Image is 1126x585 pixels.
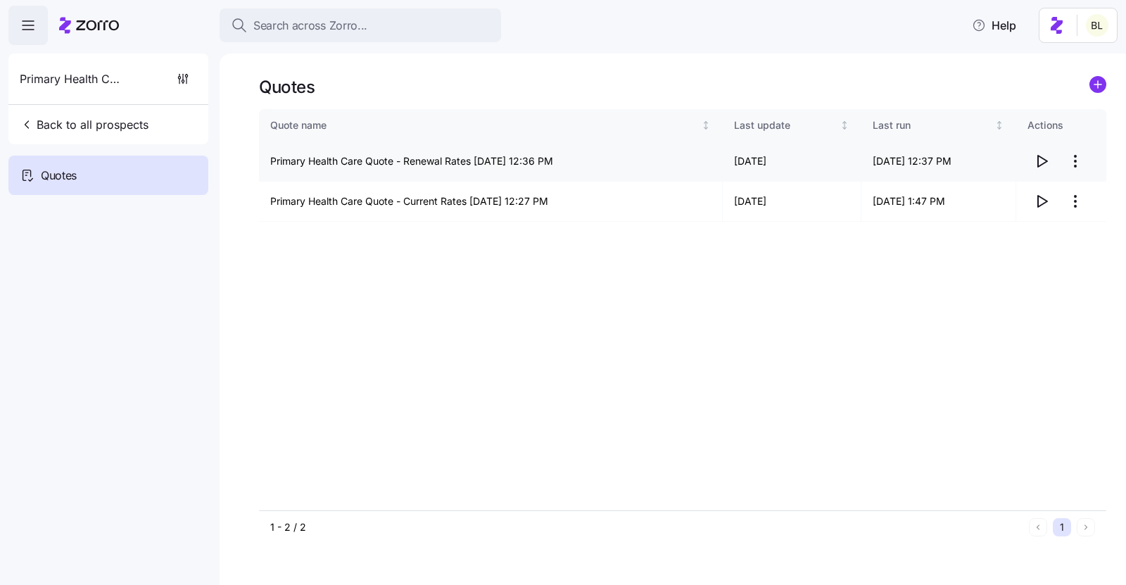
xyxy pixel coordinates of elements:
[701,120,711,130] div: Not sorted
[259,182,723,222] td: Primary Health Care Quote - Current Rates [DATE] 12:27 PM
[1086,14,1108,37] img: 2fabda6663eee7a9d0b710c60bc473af
[861,141,1016,182] td: [DATE] 12:37 PM
[873,118,992,133] div: Last run
[20,70,121,88] span: Primary Health Care
[253,17,367,34] span: Search across Zorro...
[14,111,154,139] button: Back to all prospects
[1027,118,1095,133] div: Actions
[259,109,723,141] th: Quote nameNot sorted
[8,156,208,195] a: Quotes
[270,520,1023,534] div: 1 - 2 / 2
[1089,76,1106,93] svg: add icon
[840,120,849,130] div: Not sorted
[861,109,1016,141] th: Last runNot sorted
[723,109,862,141] th: Last updateNot sorted
[220,8,501,42] button: Search across Zorro...
[1089,76,1106,98] a: add icon
[259,76,315,98] h1: Quotes
[1053,518,1071,536] button: 1
[1029,518,1047,536] button: Previous page
[994,120,1004,130] div: Not sorted
[861,182,1016,222] td: [DATE] 1:47 PM
[723,141,862,182] td: [DATE]
[723,182,862,222] td: [DATE]
[961,11,1027,39] button: Help
[972,17,1016,34] span: Help
[41,167,77,184] span: Quotes
[1077,518,1095,536] button: Next page
[270,118,698,133] div: Quote name
[259,141,723,182] td: Primary Health Care Quote - Renewal Rates [DATE] 12:36 PM
[20,116,148,133] span: Back to all prospects
[734,118,837,133] div: Last update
